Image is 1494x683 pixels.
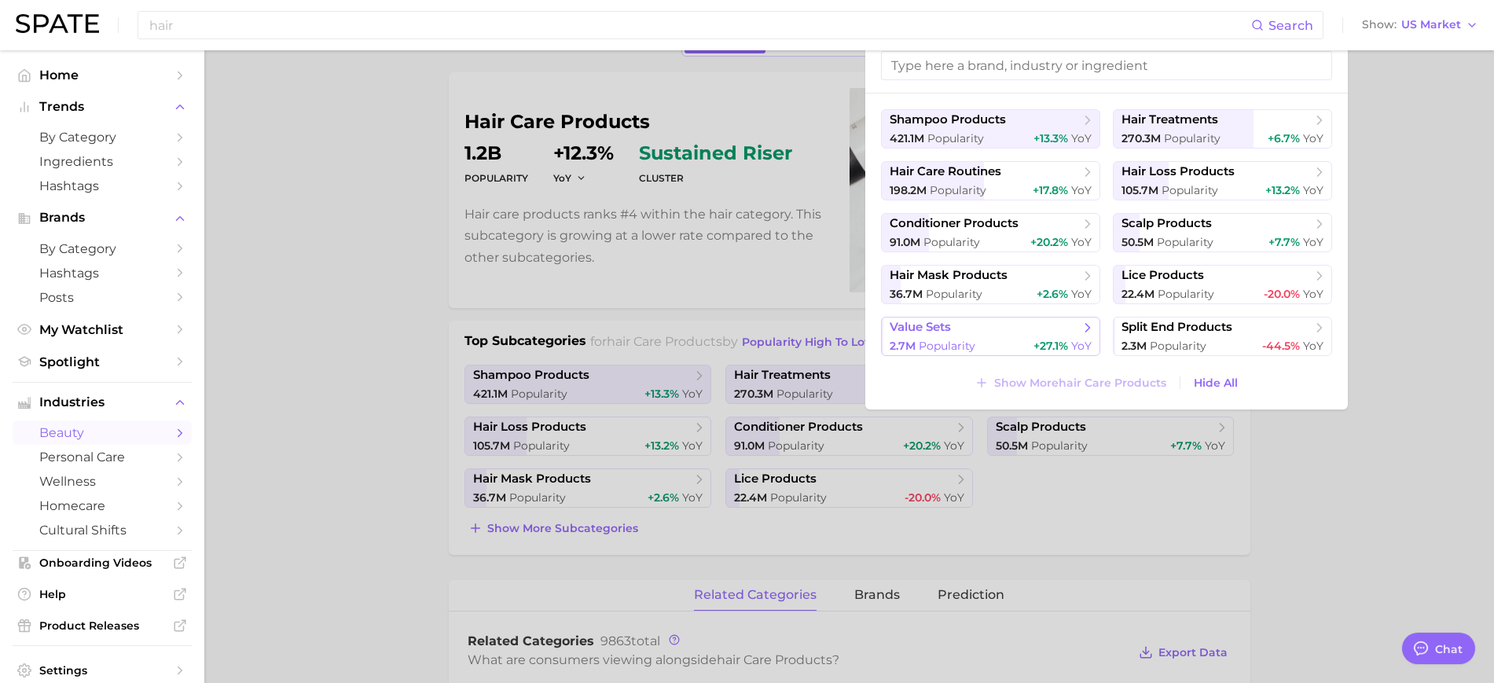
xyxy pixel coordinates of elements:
[1303,183,1323,197] span: YoY
[890,339,916,353] span: 2.7m
[39,523,165,538] span: cultural shifts
[881,265,1100,304] button: hair mask products36.7m Popularity+2.6% YoY
[1121,164,1235,179] span: hair loss products
[1358,15,1482,35] button: ShowUS Market
[1113,109,1332,149] button: hair treatments270.3m Popularity+6.7% YoY
[39,556,165,570] span: Onboarding Videos
[39,322,165,337] span: My Watchlist
[39,498,165,513] span: homecare
[1121,339,1147,353] span: 2.3m
[1121,235,1154,249] span: 50.5m
[1190,373,1242,394] button: Hide All
[881,51,1332,80] input: Type here a brand, industry or ingredient
[13,206,192,230] button: Brands
[1303,235,1323,249] span: YoY
[971,372,1169,394] button: Show Morehair care products
[13,174,192,198] a: Hashtags
[13,614,192,637] a: Product Releases
[13,518,192,542] a: cultural shifts
[1113,317,1332,356] button: split end products2.3m Popularity-44.5% YoY
[1121,112,1218,127] span: hair treatments
[1150,339,1206,353] span: Popularity
[1071,339,1092,353] span: YoY
[890,131,924,145] span: 421.1m
[39,619,165,633] span: Product Releases
[16,14,99,33] img: SPATE
[1268,18,1313,33] span: Search
[1121,183,1158,197] span: 105.7m
[1071,131,1092,145] span: YoY
[923,235,980,249] span: Popularity
[881,213,1100,252] button: conditioner products91.0m Popularity+20.2% YoY
[1121,287,1154,301] span: 22.4m
[930,183,986,197] span: Popularity
[13,391,192,414] button: Industries
[1037,287,1068,301] span: +2.6%
[1121,216,1212,231] span: scalp products
[39,211,165,225] span: Brands
[1121,320,1232,335] span: split end products
[881,317,1100,356] button: value sets2.7m Popularity+27.1% YoY
[890,320,951,335] span: value sets
[1162,183,1218,197] span: Popularity
[13,350,192,374] a: Spotlight
[1265,183,1300,197] span: +13.2%
[1113,265,1332,304] button: lice products22.4m Popularity-20.0% YoY
[1164,131,1221,145] span: Popularity
[1033,183,1068,197] span: +17.8%
[1071,287,1092,301] span: YoY
[39,68,165,83] span: Home
[13,582,192,606] a: Help
[1268,235,1300,249] span: +7.7%
[927,131,984,145] span: Popularity
[13,95,192,119] button: Trends
[890,183,927,197] span: 198.2m
[13,445,192,469] a: personal care
[1262,339,1300,353] span: -44.5%
[1264,287,1300,301] span: -20.0%
[1303,287,1323,301] span: YoY
[890,235,920,249] span: 91.0m
[13,494,192,518] a: homecare
[1362,20,1397,29] span: Show
[890,287,923,301] span: 36.7m
[1121,268,1204,283] span: lice products
[1033,131,1068,145] span: +13.3%
[926,287,982,301] span: Popularity
[13,125,192,149] a: by Category
[13,469,192,494] a: wellness
[890,216,1019,231] span: conditioner products
[1030,235,1068,249] span: +20.2%
[39,474,165,489] span: wellness
[1121,131,1161,145] span: 270.3m
[13,551,192,575] a: Onboarding Videos
[39,241,165,256] span: by Category
[890,268,1008,283] span: hair mask products
[13,261,192,285] a: Hashtags
[13,63,192,87] a: Home
[1401,20,1461,29] span: US Market
[39,178,165,193] span: Hashtags
[994,376,1166,390] span: Show More hair care products
[39,290,165,305] span: Posts
[13,285,192,310] a: Posts
[890,112,1006,127] span: shampoo products
[13,420,192,445] a: beauty
[39,100,165,114] span: Trends
[39,354,165,369] span: Spotlight
[13,149,192,174] a: Ingredients
[1268,131,1300,145] span: +6.7%
[1071,183,1092,197] span: YoY
[881,109,1100,149] button: shampoo products421.1m Popularity+13.3% YoY
[1033,339,1068,353] span: +27.1%
[13,318,192,342] a: My Watchlist
[881,161,1100,200] button: hair care routines198.2m Popularity+17.8% YoY
[1113,161,1332,200] button: hair loss products105.7m Popularity+13.2% YoY
[1071,235,1092,249] span: YoY
[13,659,192,682] a: Settings
[1303,339,1323,353] span: YoY
[1158,287,1214,301] span: Popularity
[39,395,165,409] span: Industries
[1157,235,1213,249] span: Popularity
[39,587,165,601] span: Help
